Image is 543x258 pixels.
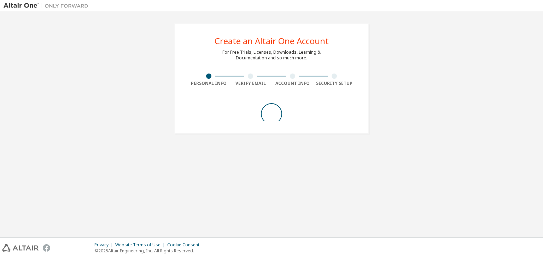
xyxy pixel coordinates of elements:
[271,81,314,86] div: Account Info
[188,81,230,86] div: Personal Info
[314,81,356,86] div: Security Setup
[43,244,50,252] img: facebook.svg
[4,2,92,9] img: Altair One
[230,81,272,86] div: Verify Email
[222,49,321,61] div: For Free Trials, Licenses, Downloads, Learning & Documentation and so much more.
[2,244,39,252] img: altair_logo.svg
[167,242,204,248] div: Cookie Consent
[94,242,115,248] div: Privacy
[94,248,204,254] p: © 2025 Altair Engineering, Inc. All Rights Reserved.
[115,242,167,248] div: Website Terms of Use
[215,37,329,45] div: Create an Altair One Account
